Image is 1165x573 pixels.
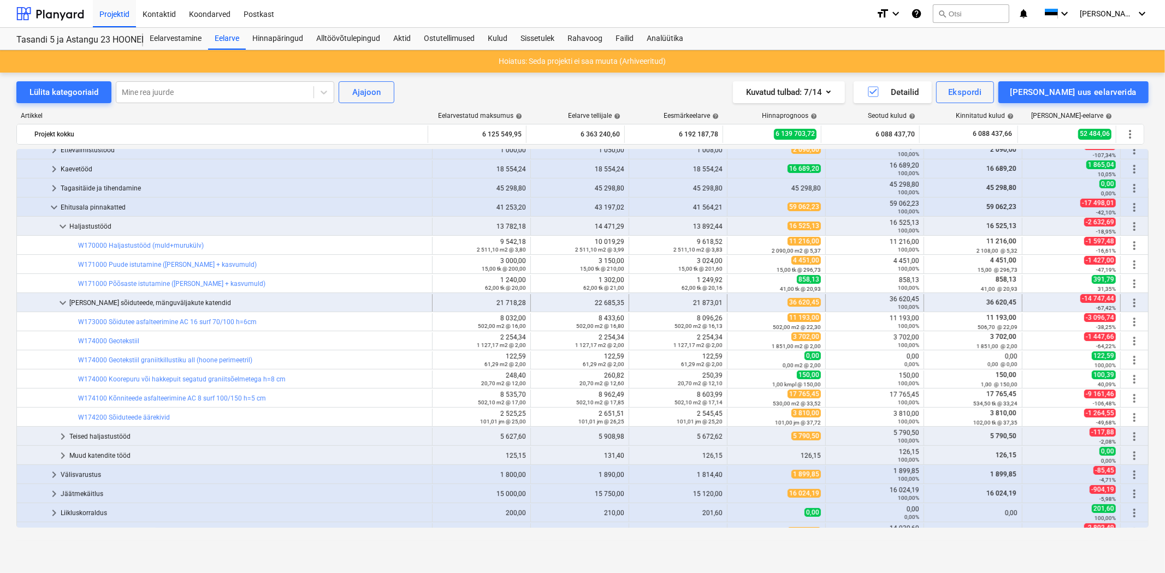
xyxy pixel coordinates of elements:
[78,414,170,421] a: W174200 Sõiduteede äärekivid
[437,184,526,192] div: 45 298,80
[514,28,561,50] div: Sissetulek
[61,141,428,159] div: Ettevalmistustööd
[437,353,526,368] div: 122,59
[437,165,526,173] div: 18 554,24
[989,333,1018,341] span: 3 702,00
[985,237,1018,245] span: 11 216,00
[791,256,821,265] span: 4 451,00
[609,28,640,50] div: Failid
[898,266,919,272] small: 100,00%
[830,181,919,196] div: 45 298,80
[1128,163,1141,176] span: Rohkem tegevusi
[78,280,265,288] a: W171000 Põõsaste istutamine ([PERSON_NAME] + kasvumuld)
[576,399,624,405] small: 502,10 m2 @ 17,85
[783,362,821,368] small: 0,00 m2 @ 2,00
[830,200,919,215] div: 59 062,23
[61,160,428,178] div: Kaevetööd
[791,332,821,341] span: 3 702,00
[791,409,821,417] span: 3 810,00
[576,323,624,329] small: 502,00 m2 @ 16,80
[1098,286,1116,292] small: 31,35%
[773,324,821,330] small: 502,00 m2 @ 22,30
[1090,428,1116,437] span: -117,88
[830,410,919,425] div: 3 810,00
[898,247,919,253] small: 100,00%
[48,182,61,195] span: keyboard_arrow_right
[580,266,624,272] small: 15,00 tk @ 210,00
[898,380,919,386] small: 100,00%
[977,343,1018,349] small: 1 851,00 @ 2,00
[579,380,624,386] small: 20,70 m2 @ 12,60
[977,248,1018,254] small: 2 108,00 @ 5,32
[208,28,246,50] a: Eelarve
[634,165,723,173] div: 18 554,24
[797,371,821,379] span: 150,00
[1080,294,1116,303] span: -14 747,44
[568,112,620,120] div: Eelarve tellijale
[78,375,286,383] a: W174000 Koorepuru või hakkepuit segatud graniitsõelmetega h=8 cm
[1128,182,1141,195] span: Rohkem tegevusi
[477,247,526,253] small: 2 511,10 m2 @ 3,80
[826,126,915,143] div: 6 088 437,70
[34,126,423,143] div: Projekt kokku
[898,438,919,444] small: 100,00%
[482,266,526,272] small: 15,00 tk @ 200,00
[61,199,428,216] div: Ehitusala pinnakatted
[854,81,932,103] button: Detailid
[995,371,1018,379] span: 150,00
[981,381,1018,387] small: 1,00 @ 150,00
[575,342,624,348] small: 1 127,17 m2 @ 2,00
[830,142,919,158] div: 2 090,00
[634,410,723,425] div: 2 545,45
[56,449,69,462] span: keyboard_arrow_right
[535,184,624,192] div: 45 298,80
[1128,144,1141,157] span: Rohkem tegevusi
[774,129,817,139] span: 6 139 703,72
[531,126,620,143] div: 6 363 240,60
[78,356,252,364] a: W174000 Geotekstiil graniitkillustiku all (hoone perimeetril)
[437,299,526,307] div: 21 718,28
[246,28,310,50] div: Hinnapäringud
[989,432,1018,440] span: 5 790,50
[1084,332,1116,341] span: -1 447,66
[1031,112,1112,120] div: [PERSON_NAME]-eelarve
[978,267,1018,273] small: 15,00 @ 296,73
[1096,420,1116,426] small: -49,68%
[775,420,821,426] small: 101,00 jm @ 37,72
[513,113,522,120] span: help
[830,372,919,387] div: 150,00
[1128,220,1141,233] span: Rohkem tegevusi
[985,165,1018,172] span: 16 689,20
[788,222,821,230] span: 16 525,13
[998,81,1149,103] button: [PERSON_NAME] uus eelarverida
[1093,152,1116,158] small: -107,34%
[1128,468,1141,481] span: Rohkem tegevusi
[352,85,381,99] div: Ajajoon
[1084,313,1116,322] span: -3 096,74
[634,314,723,330] div: 8 096,26
[437,204,526,211] div: 41 253,20
[1098,381,1116,387] small: 40,09%
[1092,371,1116,379] span: 100,39
[535,299,624,307] div: 22 685,35
[417,28,481,50] a: Ostutellimused
[1084,218,1116,226] span: -2 632,69
[985,390,1018,398] span: 17 765,45
[310,28,387,50] a: Alltöövõtulepingud
[791,432,821,440] span: 5 790,50
[56,220,69,233] span: keyboard_arrow_down
[1096,248,1116,254] small: -16,61%
[898,208,919,214] small: 100,00%
[985,184,1018,192] span: 45 298,80
[989,256,1018,264] span: 4 451,00
[143,28,208,50] div: Eelarvestamine
[1128,335,1141,348] span: Rohkem tegevusi
[777,267,821,273] small: 15,00 tk @ 296,73
[788,298,821,307] span: 36 620,45
[1084,390,1116,398] span: -9 161,46
[673,342,723,348] small: 1 127,17 m2 @ 2,00
[578,419,624,425] small: 101,01 jm @ 26,25
[978,324,1018,330] small: 506,70 @ 22,09
[1128,373,1141,386] span: Rohkem tegevusi
[437,223,526,230] div: 13 782,18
